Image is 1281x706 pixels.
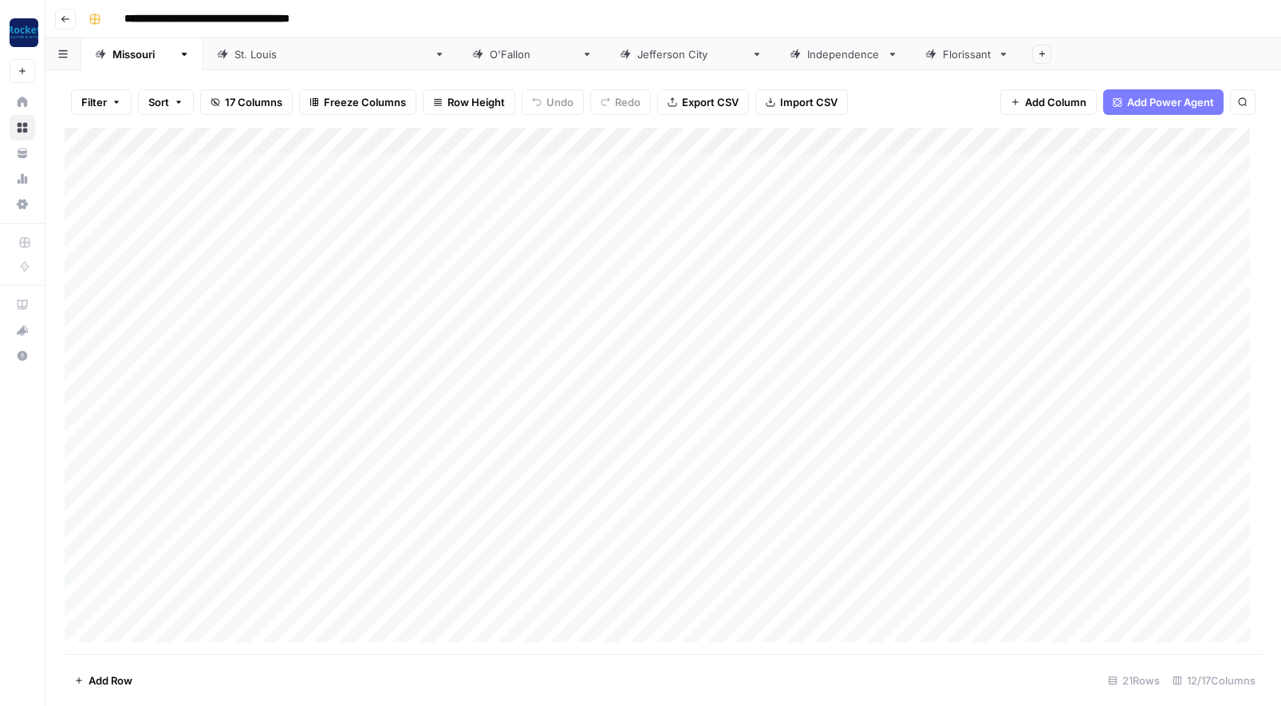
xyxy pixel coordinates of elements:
button: Add Column [1000,89,1097,115]
a: [GEOGRAPHIC_DATA] [606,38,776,70]
div: [US_STATE] [112,46,172,62]
span: 17 Columns [225,94,282,110]
a: Your Data [10,140,35,166]
div: 12/17 Columns [1166,668,1262,693]
button: Import CSV [755,89,848,115]
a: Florissant [912,38,1023,70]
div: 21 Rows [1102,668,1166,693]
span: Add Column [1025,94,1086,110]
button: Help + Support [10,343,35,369]
button: Freeze Columns [299,89,416,115]
span: Filter [81,94,107,110]
img: Rocket Pilots Logo [10,18,38,47]
a: [GEOGRAPHIC_DATA][PERSON_NAME] [203,38,459,70]
a: [PERSON_NAME] [459,38,606,70]
a: Independence [776,38,912,70]
span: Row Height [447,94,505,110]
button: Redo [590,89,651,115]
a: AirOps Academy [10,292,35,318]
button: Row Height [423,89,515,115]
span: Export CSV [682,94,739,110]
button: Export CSV [657,89,749,115]
div: What's new? [10,318,34,342]
a: Settings [10,191,35,217]
span: Add Power Agent [1127,94,1214,110]
div: [GEOGRAPHIC_DATA][PERSON_NAME] [235,46,428,62]
a: [US_STATE] [81,38,203,70]
button: What's new? [10,318,35,343]
div: [PERSON_NAME] [490,46,575,62]
span: Add Row [89,672,132,688]
span: Freeze Columns [324,94,406,110]
span: Import CSV [780,94,838,110]
div: Independence [807,46,881,62]
div: Florissant [943,46,991,62]
button: Sort [138,89,194,115]
button: Undo [522,89,584,115]
div: [GEOGRAPHIC_DATA] [637,46,745,62]
span: Redo [615,94,640,110]
button: Add Row [65,668,142,693]
a: Home [10,89,35,115]
a: Usage [10,166,35,191]
a: Browse [10,115,35,140]
button: Add Power Agent [1103,89,1224,115]
span: Sort [148,94,169,110]
button: Filter [71,89,132,115]
button: Workspace: Rocket Pilots [10,13,35,53]
span: Undo [546,94,573,110]
button: 17 Columns [200,89,293,115]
